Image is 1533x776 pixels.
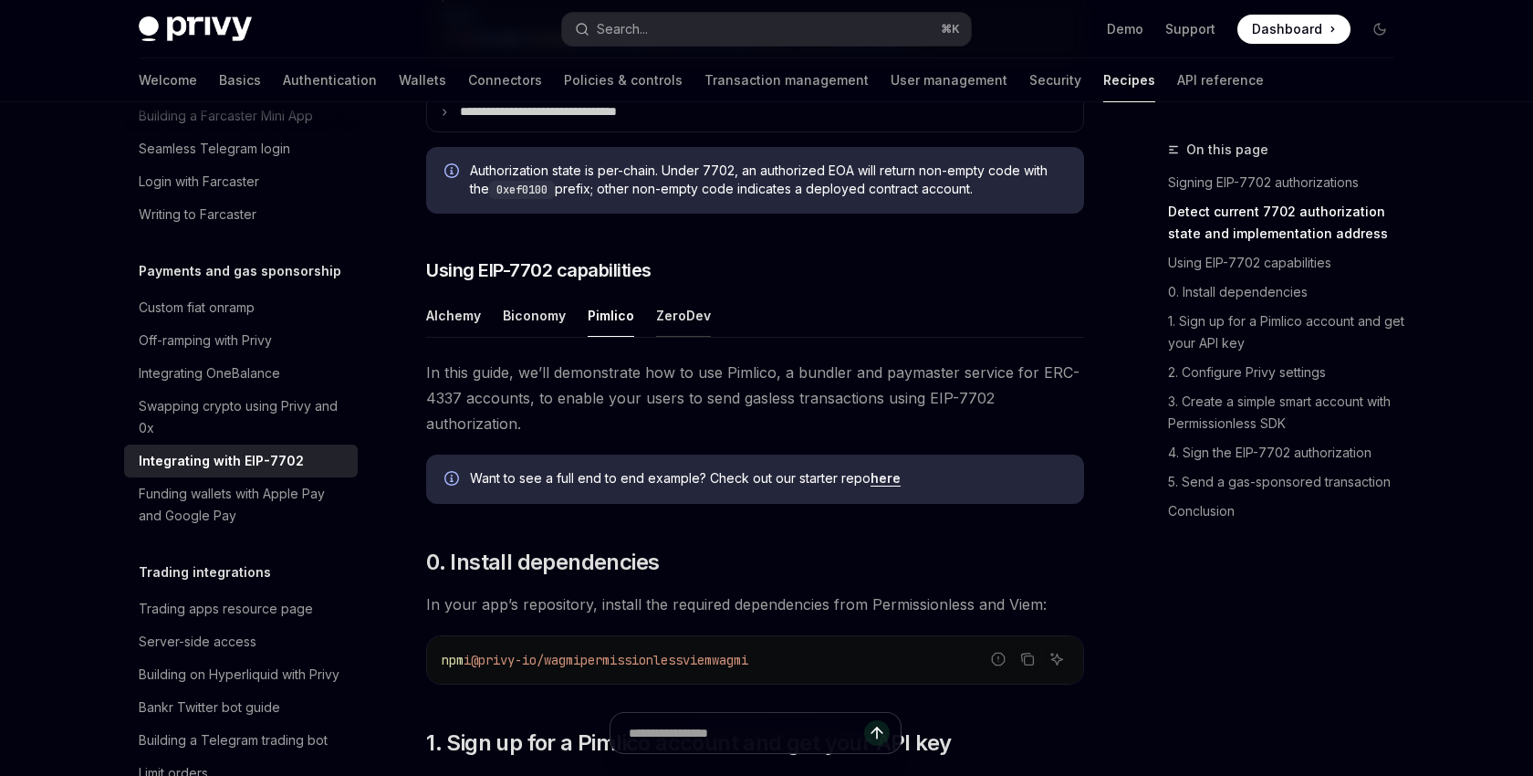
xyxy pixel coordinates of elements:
div: Bankr Twitter bot guide [139,697,280,718]
svg: Info [444,163,463,182]
div: Integrating with EIP-7702 [139,450,304,472]
a: Funding wallets with Apple Pay and Google Pay [124,477,358,532]
a: Custom fiat onramp [124,291,358,324]
a: Off-ramping with Privy [124,324,358,357]
a: Integrating with EIP-7702 [124,445,358,477]
a: Seamless Telegram login [124,132,358,165]
a: Security [1029,58,1081,102]
span: In your app’s repository, install the required dependencies from Permissionless and Viem: [426,592,1084,617]
div: Swapping crypto using Privy and 0x [139,395,347,439]
span: i [464,652,471,668]
div: Server-side access [139,631,256,653]
a: Conclusion [1168,497,1409,526]
button: Report incorrect code [986,647,1010,671]
button: Send message [864,720,890,746]
a: Swapping crypto using Privy and 0x [124,390,358,445]
code: 0xef0100 [489,181,555,199]
button: Toggle dark mode [1365,15,1394,44]
a: 5. Send a gas-sponsored transaction [1168,467,1409,497]
a: 4. Sign the EIP-7702 authorization [1168,438,1409,467]
div: Seamless Telegram login [139,138,290,160]
a: Demo [1107,20,1143,38]
a: Basics [219,58,261,102]
a: Support [1165,20,1215,38]
a: Server-side access [124,625,358,658]
div: Custom fiat onramp [139,297,255,319]
a: Dashboard [1237,15,1350,44]
a: Integrating OneBalance [124,357,358,390]
div: Writing to Farcaster [139,204,256,225]
button: Biconomy [503,294,566,337]
a: Bankr Twitter bot guide [124,691,358,724]
a: Signing EIP-7702 authorizations [1168,168,1409,197]
a: Writing to Farcaster [124,198,358,231]
div: Login with Farcaster [139,171,259,193]
a: Trading apps resource page [124,592,358,625]
a: Using EIP-7702 capabilities [1168,248,1409,278]
div: Search... [597,18,648,40]
div: Trading apps resource page [139,598,313,620]
a: Login with Farcaster [124,165,358,198]
span: 0. Install dependencies [426,548,659,577]
h5: Payments and gas sponsorship [139,260,341,282]
span: wagmi [712,652,748,668]
a: 0. Install dependencies [1168,278,1409,307]
svg: Info [444,471,463,489]
a: Detect current 7702 authorization state and implementation address [1168,197,1409,248]
span: viem [683,652,712,668]
button: ZeroDev [656,294,711,337]
span: Want to see a full end to end example? Check out our starter repo [470,469,1066,488]
a: here [871,470,901,487]
a: User management [891,58,1007,102]
span: In this guide, we’ll demonstrate how to use Pimlico, a bundler and paymaster service for ERC-4337... [426,360,1084,436]
h5: Trading integrations [139,561,271,583]
img: dark logo [139,16,252,42]
a: Recipes [1103,58,1155,102]
span: npm [442,652,464,668]
a: Wallets [399,58,446,102]
button: Ask AI [1045,647,1069,671]
div: Building on Hyperliquid with Privy [139,664,339,686]
a: Building a Telegram trading bot [124,724,358,757]
div: Integrating OneBalance [139,362,280,384]
span: Authorization state is per-chain. Under 7702, an authorized EOA will return non-empty code with t... [470,162,1066,199]
a: API reference [1177,58,1264,102]
button: Open search [562,13,971,46]
span: On this page [1186,139,1268,161]
span: @privy-io/wagmi [471,652,580,668]
a: 1. Sign up for a Pimlico account and get your API key [1168,307,1409,358]
button: Pimlico [588,294,634,337]
a: 3. Create a simple smart account with Permissionless SDK [1168,387,1409,438]
span: permissionless [580,652,683,668]
a: Policies & controls [564,58,683,102]
div: Funding wallets with Apple Pay and Google Pay [139,483,347,527]
a: Building on Hyperliquid with Privy [124,658,358,691]
input: Ask a question... [629,713,864,753]
button: Copy the contents from the code block [1016,647,1039,671]
button: Alchemy [426,294,481,337]
span: ⌘ K [941,22,960,37]
span: Using EIP-7702 capabilities [426,257,652,283]
span: Dashboard [1252,20,1322,38]
a: Connectors [468,58,542,102]
a: Welcome [139,58,197,102]
a: 2. Configure Privy settings [1168,358,1409,387]
a: Authentication [283,58,377,102]
a: Transaction management [704,58,869,102]
div: Building a Telegram trading bot [139,729,328,751]
div: Off-ramping with Privy [139,330,272,351]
